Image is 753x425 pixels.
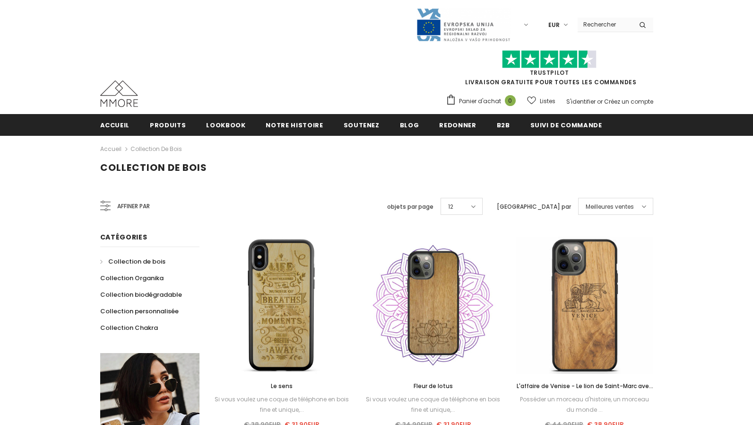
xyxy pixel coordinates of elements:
label: objets par page [387,202,433,212]
a: soutenez [344,114,380,135]
a: Accueil [100,114,130,135]
a: Collection Organika [100,270,164,286]
span: L'affaire de Venise - Le lion de Saint-Marc avec le lettrage [517,382,653,400]
a: Collection personnalisée [100,303,179,319]
span: Produits [150,121,186,130]
a: Lookbook [206,114,245,135]
a: TrustPilot [530,69,569,77]
span: Fleur de lotus [414,382,453,390]
span: Accueil [100,121,130,130]
span: Collection biodégradable [100,290,182,299]
a: L'affaire de Venise - Le lion de Saint-Marc avec le lettrage [516,381,653,391]
a: Panier d'achat 0 [446,94,520,108]
a: S'identifier [566,97,596,106]
div: Posséder un morceau d'histoire, un morceau du monde ... [516,394,653,415]
label: [GEOGRAPHIC_DATA] par [497,202,571,212]
img: Cas MMORE [100,80,138,107]
img: Faites confiance aux étoiles pilotes [502,50,597,69]
div: Si vous voulez une coque de téléphone en bois fine et unique,... [214,394,351,415]
span: LIVRAISON GRATUITE POUR TOUTES LES COMMANDES [446,54,653,86]
span: Notre histoire [266,121,323,130]
a: Suivi de commande [530,114,602,135]
span: Collection de bois [100,161,207,174]
a: Collection biodégradable [100,286,182,303]
span: Panier d'achat [459,97,501,106]
a: Collection de bois [130,145,182,153]
span: Le sens [271,382,293,390]
span: Collection Chakra [100,323,158,332]
a: B2B [497,114,510,135]
a: Fleur de lotus [364,381,502,391]
div: Si vous voulez une coque de téléphone en bois fine et unique,... [364,394,502,415]
a: Créez un compte [604,97,653,106]
span: 12 [448,202,453,212]
a: Collection de bois [100,253,165,270]
a: Redonner [439,114,476,135]
span: Blog [400,121,419,130]
span: Lookbook [206,121,245,130]
a: Listes [527,93,555,109]
a: Javni Razpis [416,20,511,28]
span: or [597,97,603,106]
span: Collection de bois [108,257,165,266]
img: Javni Razpis [416,8,511,42]
span: Catégories [100,232,147,242]
span: Meilleures ventes [586,202,634,212]
a: Accueil [100,143,121,155]
span: Listes [540,97,555,106]
a: Notre histoire [266,114,323,135]
a: Produits [150,114,186,135]
span: soutenez [344,121,380,130]
span: Collection Organika [100,274,164,283]
span: Redonner [439,121,476,130]
span: Suivi de commande [530,121,602,130]
span: B2B [497,121,510,130]
input: Search Site [578,18,632,31]
span: EUR [548,20,560,30]
span: 0 [505,95,516,106]
span: Affiner par [117,201,150,212]
span: Collection personnalisée [100,307,179,316]
a: Le sens [214,381,351,391]
a: Collection Chakra [100,319,158,336]
a: Blog [400,114,419,135]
